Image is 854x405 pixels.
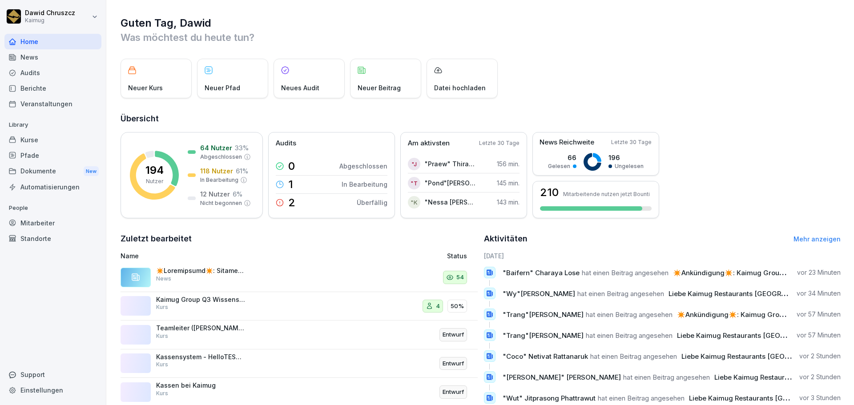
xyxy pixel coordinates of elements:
[408,196,420,209] div: "K
[84,166,99,176] div: New
[799,393,841,402] p: vor 3 Stunden
[342,180,387,189] p: In Bearbeitung
[548,153,576,162] p: 66
[156,389,168,397] p: Kurs
[540,187,559,198] h3: 210
[288,161,295,172] p: 0
[146,177,163,185] p: Nutzer
[799,373,841,381] p: vor 2 Stunden
[121,292,478,321] a: Kaimug Group Q3 Wissens-CheckKurs450%
[156,296,245,304] p: Kaimug Group Q3 Wissens-Check
[235,143,249,152] p: 33 %
[540,137,594,148] p: News Reichweite
[503,394,596,402] span: "Wut" Jitprasong Phattrawut
[4,49,101,65] a: News
[121,233,478,245] h2: Zuletzt bearbeitet
[797,331,841,340] p: vor 57 Minuten
[4,382,101,398] div: Einstellungen
[357,198,387,207] p: Überfällig
[156,361,168,369] p: Kurs
[447,251,467,261] p: Status
[436,302,440,311] p: 4
[797,268,841,277] p: vor 23 Minuten
[156,267,245,275] p: ✴️Loremipsumd✴️: Sitame Conse Adipiscin Elitseddo Eiusm - Temp Incid Utlabo etd magnaal enima Min...
[4,201,101,215] p: People
[4,367,101,382] div: Support
[200,199,242,207] p: Nicht begonnen
[156,324,245,332] p: Teamleiter ([PERSON_NAME])
[451,302,464,311] p: 50%
[4,148,101,163] a: Pfade
[288,197,295,208] p: 2
[797,310,841,319] p: vor 57 Minuten
[484,233,528,245] h2: Aktivitäten
[121,263,478,292] a: ✴️Loremipsumd✴️: Sitame Conse Adipiscin Elitseddo Eiusm - Temp Incid Utlabo etd magnaal enima Min...
[425,159,476,168] p: "Praew" Thirakarn Jumpadang
[425,178,476,188] p: "Pond"[PERSON_NAME]
[156,332,168,340] p: Kurs
[4,65,101,80] a: Audits
[799,352,841,361] p: vor 2 Stunden
[497,159,520,168] p: 156 min.
[479,139,520,147] p: Letzte 30 Tage
[503,373,621,381] span: "[PERSON_NAME]" [PERSON_NAME]
[794,235,841,243] a: Mehr anzeigen
[797,289,841,298] p: vor 34 Minuten
[4,215,101,231] a: Mitarbeiter
[563,191,650,197] p: Mitarbeitende nutzen jetzt Bounti
[425,197,476,207] p: "Nessa [PERSON_NAME]
[128,83,163,92] p: Neuer Kurs
[590,352,677,361] span: hat einen Beitrag angesehen
[615,162,644,170] p: Ungelesen
[236,166,248,176] p: 61 %
[586,331,673,340] span: hat einen Beitrag angesehen
[582,269,669,277] span: hat einen Beitrag angesehen
[586,310,673,319] span: hat einen Beitrag angesehen
[200,166,233,176] p: 118 Nutzer
[4,118,101,132] p: Library
[408,177,420,189] div: "T
[443,388,464,397] p: Entwurf
[4,163,101,180] a: DokumenteNew
[608,153,644,162] p: 196
[121,321,478,349] a: Teamleiter ([PERSON_NAME])KursEntwurf
[156,275,171,283] p: News
[200,176,238,184] p: In Bearbeitung
[611,138,652,146] p: Letzte 30 Tage
[4,179,101,195] a: Automatisierungen
[577,289,664,298] span: hat einen Beitrag angesehen
[200,153,242,161] p: Abgeschlossen
[497,197,520,207] p: 143 min.
[503,352,588,361] span: "Coco" Netivat Rattanaruk
[503,310,584,319] span: "Trang"[PERSON_NAME]
[121,251,344,261] p: Name
[598,394,685,402] span: hat einen Beitrag angesehen
[484,251,841,261] h6: [DATE]
[339,161,387,171] p: Abgeschlossen
[156,303,168,311] p: Kurs
[408,138,450,148] p: Am aktivsten
[156,381,245,389] p: Kassen bei Kaimug
[200,189,230,199] p: 12 Nutzer
[121,349,478,378] a: Kassensystem - HelloTESS ([PERSON_NAME])KursEntwurf
[25,17,75,24] p: Kaimug
[503,289,575,298] span: "Wy"[PERSON_NAME]
[548,162,570,170] p: Gelesen
[4,231,101,246] a: Standorte
[4,163,101,180] div: Dokumente
[121,16,841,30] h1: Guten Tag, Dawid
[156,353,245,361] p: Kassensystem - HelloTESS ([PERSON_NAME])
[4,80,101,96] div: Berichte
[503,269,580,277] span: "Baifern" Charaya Lose
[121,112,841,125] h2: Übersicht
[4,132,101,148] a: Kurse
[200,143,232,152] p: 64 Nutzer
[4,96,101,112] a: Veranstaltungen
[205,83,240,92] p: Neuer Pfad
